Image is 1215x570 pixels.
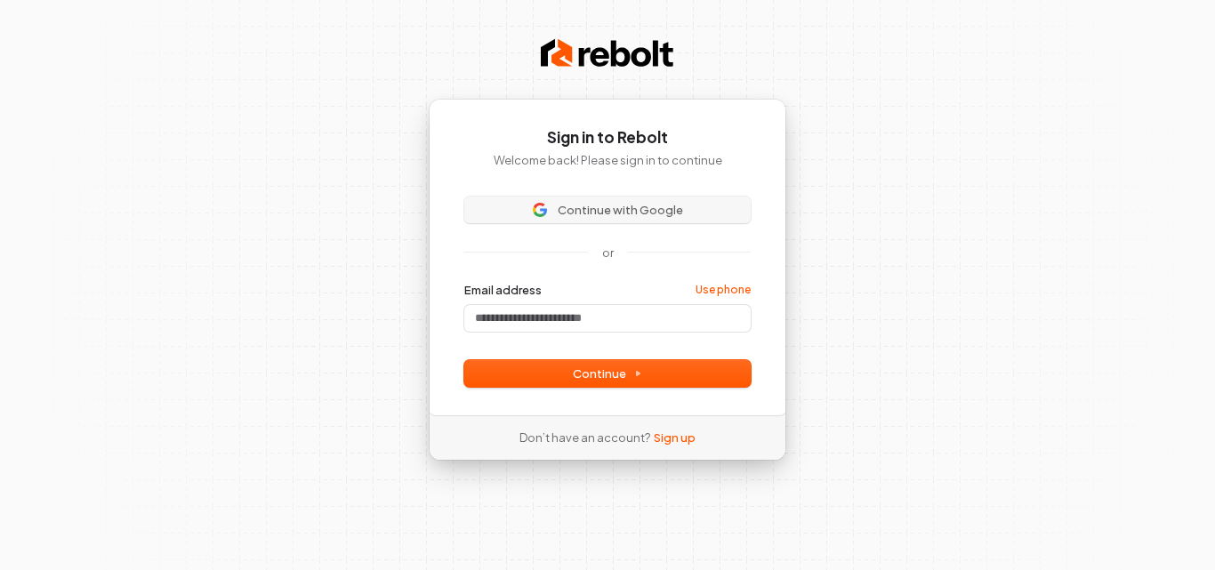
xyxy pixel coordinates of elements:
img: Sign in with Google [533,203,547,217]
label: Email address [464,282,542,298]
span: Don’t have an account? [519,430,650,446]
button: Sign in with GoogleContinue with Google [464,197,751,223]
p: or [602,245,614,261]
a: Use phone [696,283,751,297]
span: Continue with Google [558,202,683,218]
span: Continue [573,365,642,381]
a: Sign up [654,430,696,446]
h1: Sign in to Rebolt [464,127,751,149]
button: Continue [464,360,751,387]
p: Welcome back! Please sign in to continue [464,152,751,168]
img: Rebolt Logo [541,36,674,71]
